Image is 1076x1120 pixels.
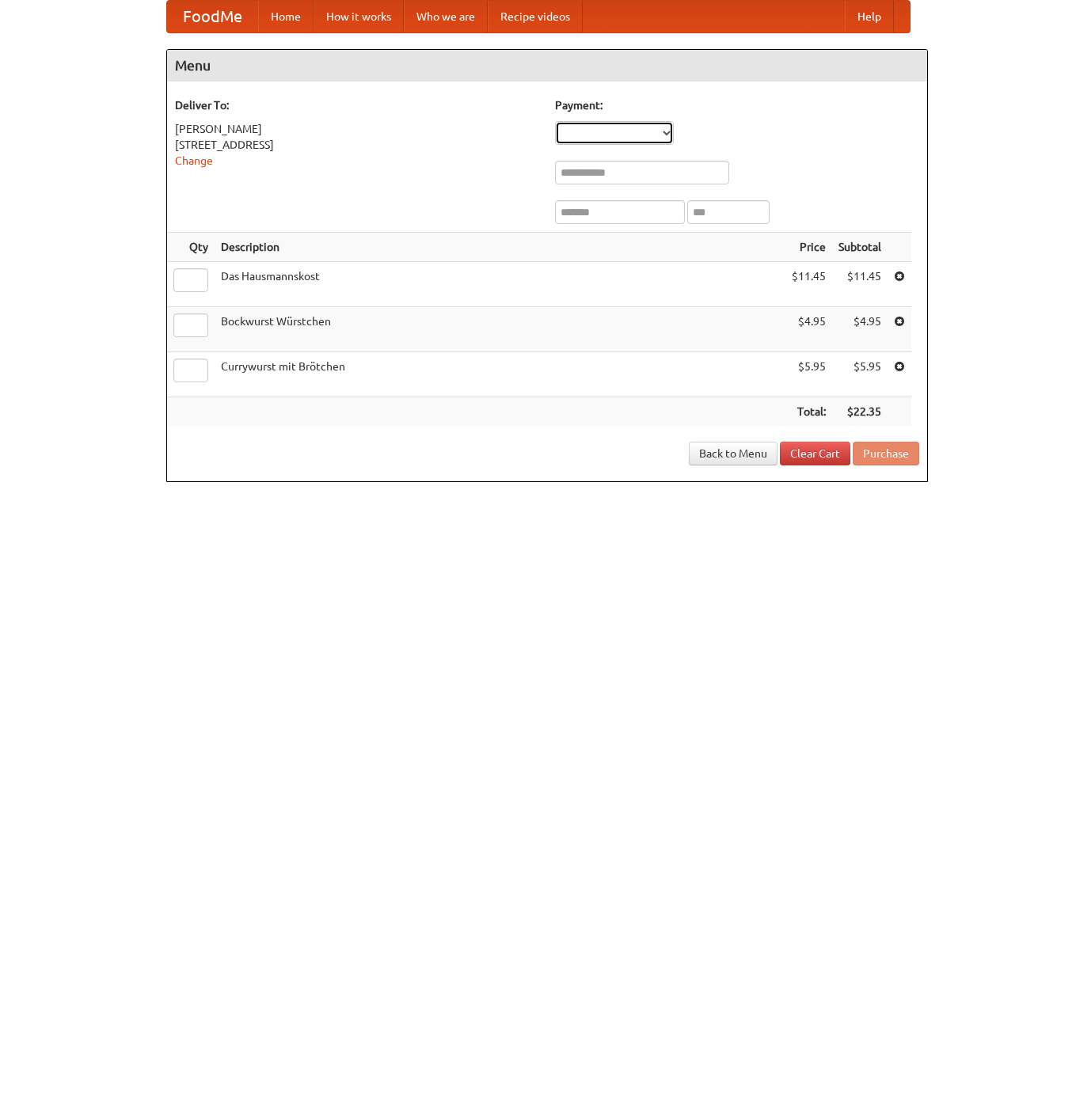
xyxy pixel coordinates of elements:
[785,352,832,397] td: $5.95
[404,1,488,32] a: Who we are
[488,1,583,32] a: Recipe videos
[689,442,778,465] a: Back to Menu
[832,233,888,262] th: Subtotal
[780,442,850,465] a: Clear Cart
[215,307,785,352] td: Bockwurst Würstchen
[258,1,314,32] a: Home
[785,397,832,427] th: Total:
[555,97,919,113] h5: Payment:
[832,262,888,307] td: $11.45
[785,233,832,262] th: Price
[167,1,258,32] a: FoodMe
[167,233,215,262] th: Qty
[845,1,894,32] a: Help
[215,352,785,397] td: Currywurst mit Brötchen
[215,262,785,307] td: Das Hausmannskost
[785,262,832,307] td: $11.45
[832,307,888,352] td: $4.95
[832,352,888,397] td: $5.95
[175,121,539,137] div: [PERSON_NAME]
[175,137,539,153] div: [STREET_ADDRESS]
[215,233,785,262] th: Description
[175,154,213,167] a: Change
[314,1,404,32] a: How it works
[167,50,927,82] h4: Menu
[175,97,539,113] h5: Deliver To:
[832,397,888,427] th: $22.35
[785,307,832,352] td: $4.95
[853,442,919,465] button: Purchase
